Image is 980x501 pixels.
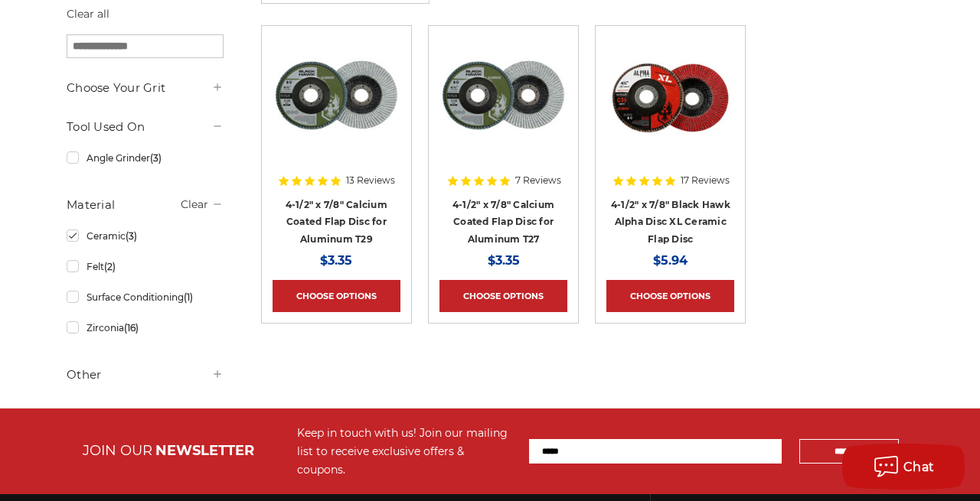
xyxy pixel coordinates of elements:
span: (2) [104,261,116,272]
a: Angle Grinder [67,145,223,171]
span: $5.94 [653,253,688,268]
a: Zirconia [67,314,223,341]
h5: Material [67,196,223,214]
img: 4.5" BHA Alpha Disc [606,37,734,159]
span: (16) [124,322,139,333]
a: Choose Options [273,280,400,312]
span: NEWSLETTER [155,442,254,459]
h5: Tool Used On [67,118,223,136]
a: Ceramic [67,223,223,249]
h5: Other [67,366,223,384]
div: Keep in touch with us! Join our mailing list to receive exclusive offers & coupons. [297,424,514,479]
span: (3) [150,152,162,164]
a: 4-1/2" x 7/8" Calcium Coated Flap Disc for Aluminum T29 [286,199,387,245]
span: (1) [184,291,193,303]
span: (3) [126,230,137,242]
img: BHA 4-1/2" x 7/8" Aluminum Flap Disc [439,37,567,159]
span: $3.35 [320,253,352,268]
a: BHA 4-1/2 Inch Flap Disc for Aluminum [273,37,400,205]
a: 4-1/2" x 7/8" Black Hawk Alpha Disc XL Ceramic Flap Disc [611,199,730,245]
h5: Choose Your Grit [67,79,223,97]
span: $3.35 [488,253,520,268]
a: Surface Conditioning [67,284,223,311]
a: 4.5" BHA Alpha Disc [606,37,734,205]
a: Felt [67,253,223,280]
span: Chat [903,460,935,474]
button: Chat [842,444,965,490]
img: BHA 4-1/2 Inch Flap Disc for Aluminum [273,37,400,159]
a: Clear all [67,7,109,21]
a: 4-1/2" x 7/8" Calcium Coated Flap Disc for Aluminum T27 [452,199,554,245]
a: Clear [181,197,208,211]
span: JOIN OUR [83,442,152,459]
a: BHA 4-1/2" x 7/8" Aluminum Flap Disc [439,37,567,205]
a: Choose Options [439,280,567,312]
a: Choose Options [606,280,734,312]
